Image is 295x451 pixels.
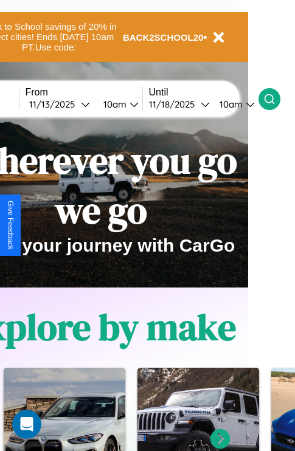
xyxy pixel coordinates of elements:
iframe: Intercom live chat [12,410,41,439]
div: 11 / 18 / 2025 [149,98,201,110]
div: 10am [213,98,246,110]
label: Until [149,87,259,98]
label: From [26,87,142,98]
div: Give Feedback [6,201,15,250]
button: 10am [210,98,259,111]
b: BACK2SCHOOL20 [123,32,204,43]
div: 10am [97,98,130,110]
button: 11/13/2025 [26,98,94,111]
button: 10am [94,98,142,111]
div: 11 / 13 / 2025 [29,98,81,110]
